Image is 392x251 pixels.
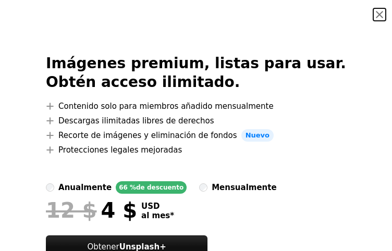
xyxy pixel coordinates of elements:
[116,181,187,194] div: 66 % de descuento
[46,54,346,92] h2: Imágenes premium, listas para usar. Obtén acceso ilimitado.
[46,115,346,127] li: Descargas ilimitadas libres de derechos
[46,144,346,156] li: Protecciones legales mejoradas
[46,100,346,112] li: Contenido solo para miembros añadido mensualmente
[58,181,112,194] div: anualmente
[241,129,274,142] span: Nuevo
[46,198,96,223] span: 12 $
[46,198,137,223] div: 4 $
[141,211,174,220] span: al mes *
[212,181,276,194] div: mensualmente
[46,129,346,142] li: Recorte de imágenes y eliminación de fondos
[46,183,54,192] input: anualmente66 %de descuento
[141,202,174,211] span: USD
[199,183,207,192] input: mensualmente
